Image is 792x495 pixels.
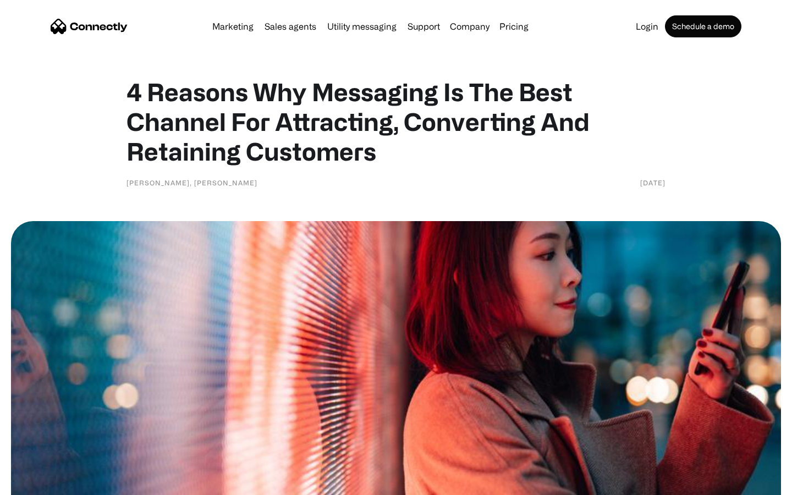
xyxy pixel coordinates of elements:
a: Pricing [495,22,533,31]
a: home [51,18,128,35]
a: Sales agents [260,22,321,31]
div: [DATE] [640,177,665,188]
a: Login [631,22,663,31]
div: [PERSON_NAME], [PERSON_NAME] [127,177,257,188]
h1: 4 Reasons Why Messaging Is The Best Channel For Attracting, Converting And Retaining Customers [127,77,665,166]
a: Schedule a demo [665,15,741,37]
ul: Language list [22,476,66,491]
a: Support [403,22,444,31]
aside: Language selected: English [11,476,66,491]
div: Company [447,19,493,34]
a: Utility messaging [323,22,401,31]
div: Company [450,19,490,34]
a: Marketing [208,22,258,31]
